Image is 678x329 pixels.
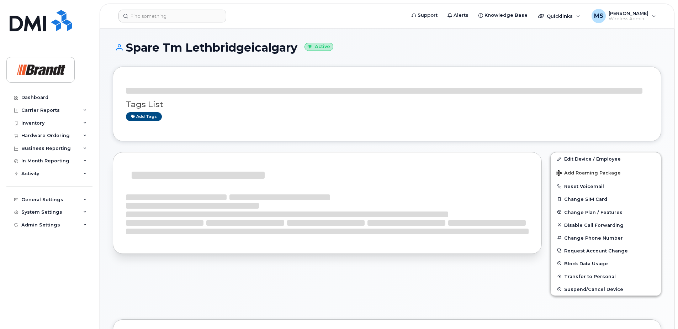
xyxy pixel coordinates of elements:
a: Add tags [126,112,162,121]
button: Change Plan / Features [551,206,661,219]
span: Change Plan / Features [564,209,623,215]
h1: Spare Tm Lethbridgeicalgary [113,41,661,54]
button: Transfer to Personal [551,270,661,283]
span: Disable Call Forwarding [564,222,624,228]
button: Request Account Change [551,244,661,257]
button: Suspend/Cancel Device [551,283,661,296]
small: Active [304,43,333,51]
h3: Tags List [126,100,648,109]
a: Edit Device / Employee [551,152,661,165]
button: Block Data Usage [551,257,661,270]
button: Add Roaming Package [551,165,661,180]
button: Disable Call Forwarding [551,219,661,231]
button: Change SIM Card [551,193,661,205]
button: Reset Voicemail [551,180,661,193]
button: Change Phone Number [551,231,661,244]
span: Suspend/Cancel Device [564,287,623,292]
span: Add Roaming Package [556,170,621,177]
